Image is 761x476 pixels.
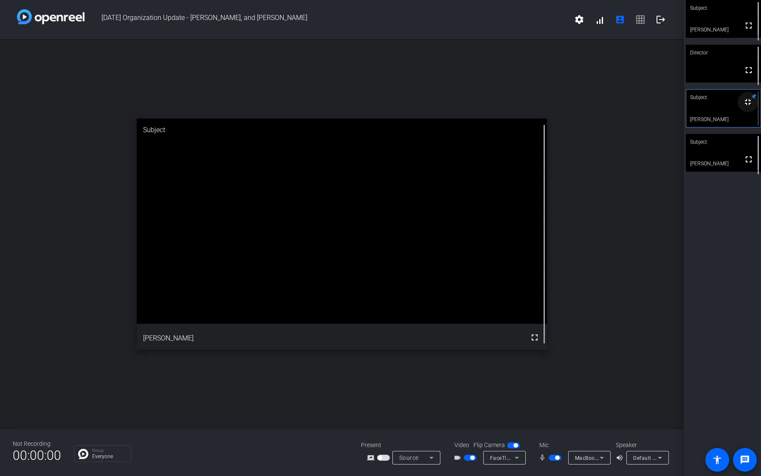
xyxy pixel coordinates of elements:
[575,454,662,461] span: MacBook Pro Microphone (Built-in)
[615,14,625,25] mat-icon: account_box
[616,441,667,450] div: Speaker
[13,445,61,466] span: 00:00:00
[744,65,754,75] mat-icon: fullscreen
[538,453,549,463] mat-icon: mic_none
[17,9,85,24] img: white-gradient.svg
[740,455,750,465] mat-icon: message
[743,97,753,107] mat-icon: fullscreen_exit
[474,441,505,450] span: Flip Camera
[686,134,761,150] div: Subject
[589,9,610,30] button: signal_cellular_alt
[686,89,761,105] div: Subject
[656,14,666,25] mat-icon: logout
[85,9,569,30] span: [DATE] Organization Update - [PERSON_NAME], and [PERSON_NAME]
[78,449,88,459] img: Chat Icon
[712,455,722,465] mat-icon: accessibility
[92,454,127,459] p: Everyone
[531,441,616,450] div: Mic
[530,332,540,343] mat-icon: fullscreen
[686,45,761,61] div: Director
[13,439,61,448] div: Not Recording
[454,441,469,450] span: Video
[490,454,599,461] span: FaceTime HD Camera (Built-in) (05ac:8514)
[454,453,464,463] mat-icon: videocam_outline
[137,119,547,142] div: Subject
[367,453,377,463] mat-icon: screen_share_outline
[616,453,626,463] mat-icon: volume_up
[361,441,446,450] div: Present
[744,154,754,164] mat-icon: fullscreen
[399,454,419,461] span: Source
[92,448,127,453] p: Group
[574,14,584,25] mat-icon: settings
[744,20,754,31] mat-icon: fullscreen
[633,454,745,461] span: Default - [PERSON_NAME] Aipods (Bluetooth)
